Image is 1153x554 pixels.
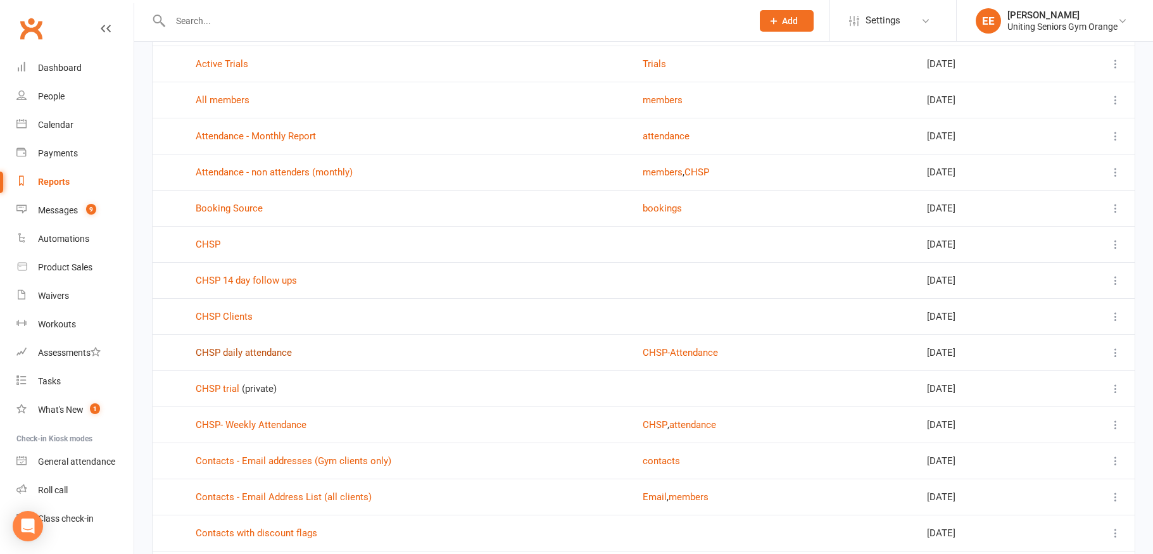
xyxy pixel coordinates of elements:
a: Clubworx [15,13,47,44]
div: Class check-in [38,513,94,524]
a: Roll call [16,476,134,505]
td: [DATE] [916,406,1057,443]
td: [DATE] [916,226,1057,262]
div: Tasks [38,376,61,386]
a: Class kiosk mode [16,505,134,533]
span: Add [782,16,798,26]
div: Assessments [38,348,101,358]
a: Assessments [16,339,134,367]
button: Trials [643,56,666,72]
div: Uniting Seniors Gym Orange [1007,21,1118,32]
a: Dashboard [16,54,134,82]
div: What's New [38,405,84,415]
div: Messages [38,205,78,215]
div: Workouts [38,319,76,329]
td: [DATE] [916,370,1057,406]
a: Automations [16,225,134,253]
button: CHSP-Attendance [643,345,718,360]
td: [DATE] [916,82,1057,118]
a: Messages 9 [16,196,134,225]
a: CHSP trial [196,383,239,394]
a: Active Trials [196,58,248,70]
a: CHSP [196,239,220,250]
td: [DATE] [916,154,1057,190]
div: Open Intercom Messenger [13,511,43,541]
button: Email [643,489,667,505]
a: All members [196,94,249,106]
div: General attendance [38,456,115,467]
a: CHSP daily attendance [196,347,292,358]
a: Contacts - Email Address List (all clients) [196,491,372,503]
a: Contacts - Email addresses (Gym clients only) [196,455,391,467]
div: Waivers [38,291,69,301]
div: [PERSON_NAME] [1007,9,1118,21]
td: [DATE] [916,298,1057,334]
button: contacts [643,453,680,469]
div: People [38,91,65,101]
button: bookings [643,201,682,216]
a: Attendance - Monthly Report [196,130,316,142]
a: CHSP 14 day follow ups [196,275,297,286]
span: (private) [242,383,277,394]
a: Contacts with discount flags [196,527,317,539]
button: members [643,92,683,108]
button: CHSP [643,417,667,432]
a: What's New1 [16,396,134,424]
td: [DATE] [916,46,1057,82]
span: , [667,419,669,431]
div: Calendar [38,120,73,130]
a: CHSP- Weekly Attendance [196,419,306,431]
span: 1 [90,403,100,414]
div: Payments [38,148,78,158]
a: Workouts [16,310,134,339]
input: Search... [167,12,743,30]
a: Calendar [16,111,134,139]
td: [DATE] [916,515,1057,551]
div: Reports [38,177,70,187]
a: Waivers [16,282,134,310]
td: [DATE] [916,118,1057,154]
button: Add [760,10,814,32]
span: , [667,491,669,503]
div: Dashboard [38,63,82,73]
span: , [683,167,684,178]
button: members [669,489,709,505]
button: attendance [669,417,716,432]
button: CHSP [684,165,709,180]
td: [DATE] [916,334,1057,370]
a: Attendance - non attenders (monthly) [196,167,353,178]
div: Product Sales [38,262,92,272]
button: attendance [643,129,690,144]
a: Booking Source [196,203,263,214]
a: Reports [16,168,134,196]
a: CHSP Clients [196,311,253,322]
div: EE [976,8,1001,34]
div: Roll call [38,485,68,495]
span: 9 [86,204,96,215]
button: members [643,165,683,180]
a: Tasks [16,367,134,396]
td: [DATE] [916,443,1057,479]
a: People [16,82,134,111]
div: Automations [38,234,89,244]
td: [DATE] [916,262,1057,298]
a: Product Sales [16,253,134,282]
a: Payments [16,139,134,168]
td: [DATE] [916,190,1057,226]
span: Settings [866,6,900,35]
a: General attendance kiosk mode [16,448,134,476]
td: [DATE] [916,479,1057,515]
